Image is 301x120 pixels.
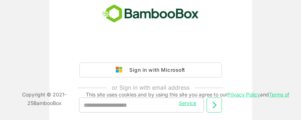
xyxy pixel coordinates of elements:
[227,91,260,97] a: Privacy Policy
[116,67,126,73] img: google
[126,65,185,75] div: Sign in with Microsoft
[112,83,190,92] p: or Sign in with email address
[79,62,222,77] button: Sign in with Microsoft
[82,90,293,107] p: This site uses cookies and by using this site you agree to our and
[7,90,82,107] p: Copyright © 2021- 25 BambooBox
[98,2,203,26] img: bamboobox
[179,91,289,106] a: Terms of Service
